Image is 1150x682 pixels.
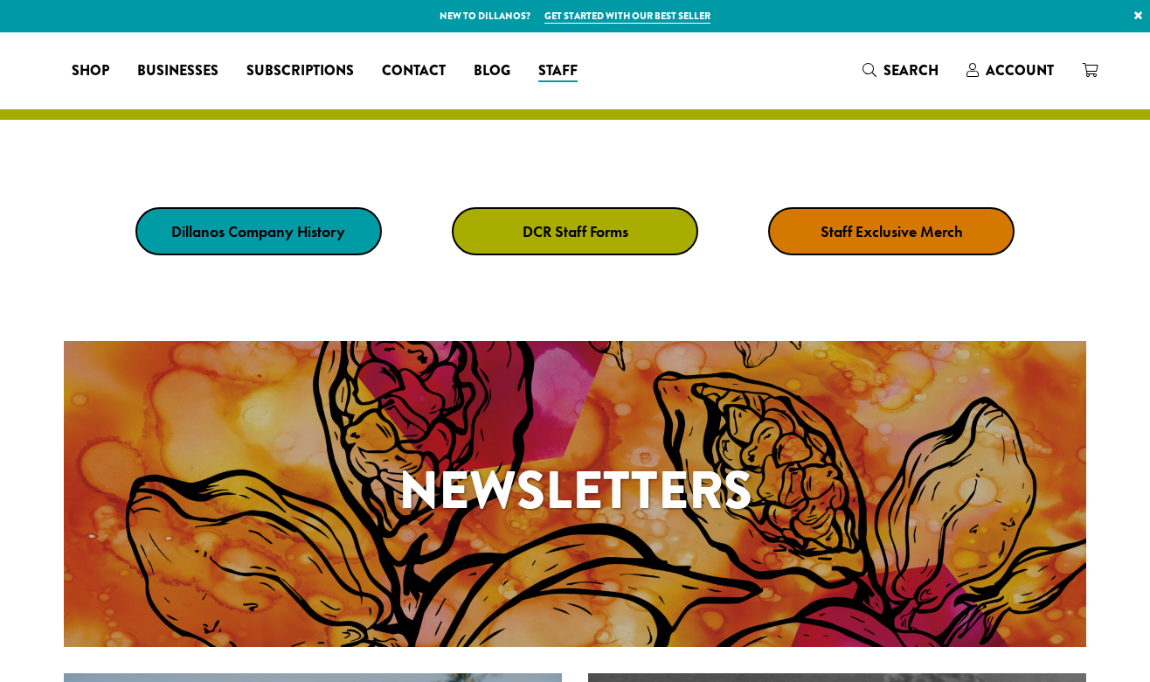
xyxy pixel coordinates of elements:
span: Account [986,60,1054,80]
span: Contact [382,60,446,82]
strong: Staff Exclusive Merch [821,221,963,241]
span: Blog [474,60,510,82]
span: Search [883,60,939,80]
a: Staff Exclusive Merch [768,207,1015,255]
span: Shop [72,60,109,82]
a: Newsletters [64,341,1086,647]
strong: DCR Staff Forms [523,221,628,241]
span: Staff [538,60,578,82]
a: Search [849,56,953,85]
a: Dillanos Company History [135,207,382,255]
strong: Dillanos Company History [171,221,345,241]
a: Get started with our best seller [544,9,710,24]
a: Shop [58,57,123,85]
span: Businesses [137,60,218,82]
span: Subscriptions [246,60,354,82]
h1: Newsletters [64,451,1086,530]
a: Staff [524,57,592,85]
a: DCR Staff Forms [452,207,698,255]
